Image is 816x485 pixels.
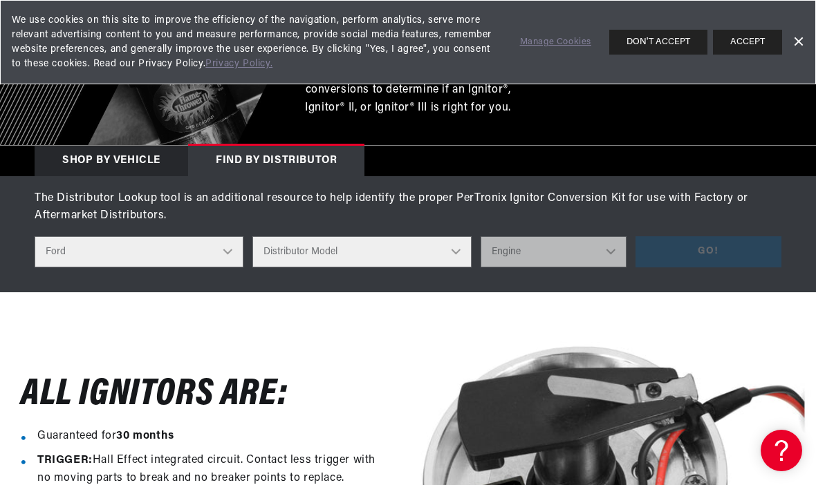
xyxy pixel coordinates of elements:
button: DON'T ACCEPT [609,30,707,55]
span: We use cookies on this site to improve the efficiency of the navigation, perform analytics, serve... [12,13,501,71]
div: Shop by vehicle [35,146,188,176]
h2: All Ignitors ARe: [21,379,288,412]
strong: TRIGGER: [37,455,93,466]
div: The Distributor Lookup tool is an additional resource to help identify the proper PerTronix Ignit... [35,190,781,225]
li: Guaranteed for [37,428,387,446]
button: ACCEPT [713,30,782,55]
strong: 30 months [116,430,174,441]
a: Dismiss Banner [788,32,808,53]
a: Manage Cookies [520,35,591,50]
a: Privacy Policy. [205,59,272,69]
div: Find by Distributor [188,146,364,176]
